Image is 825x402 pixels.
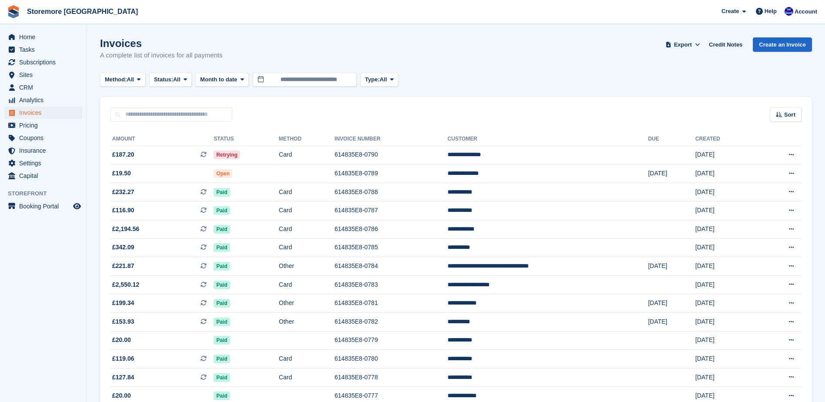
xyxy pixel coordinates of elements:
[695,331,757,350] td: [DATE]
[695,164,757,183] td: [DATE]
[4,94,82,106] a: menu
[448,132,648,146] th: Customer
[279,146,334,164] td: Card
[648,164,695,183] td: [DATE]
[334,350,448,368] td: 614835E8-0780
[695,183,757,201] td: [DATE]
[214,225,230,234] span: Paid
[112,243,134,252] span: £342.09
[4,44,82,56] a: menu
[4,200,82,212] a: menu
[19,56,71,68] span: Subscriptions
[112,224,139,234] span: £2,194.56
[214,373,230,382] span: Paid
[360,73,398,87] button: Type: All
[19,69,71,81] span: Sites
[112,261,134,271] span: £221.87
[149,73,192,87] button: Status: All
[279,275,334,294] td: Card
[214,188,230,197] span: Paid
[112,206,134,215] span: £116.90
[214,392,230,400] span: Paid
[785,7,793,16] img: Angela
[214,355,230,363] span: Paid
[112,150,134,159] span: £187.20
[112,188,134,197] span: £232.27
[112,354,134,363] span: £119.06
[279,257,334,276] td: Other
[19,44,71,56] span: Tasks
[112,391,131,400] span: £20.00
[4,56,82,68] a: menu
[279,201,334,220] td: Card
[214,281,230,289] span: Paid
[279,183,334,201] td: Card
[195,73,249,87] button: Month to date
[279,313,334,332] td: Other
[365,75,380,84] span: Type:
[695,313,757,332] td: [DATE]
[4,132,82,144] a: menu
[214,336,230,345] span: Paid
[19,200,71,212] span: Booking Portal
[4,119,82,131] a: menu
[334,220,448,239] td: 614835E8-0786
[334,183,448,201] td: 614835E8-0788
[334,132,448,146] th: Invoice Number
[334,368,448,387] td: 614835E8-0778
[721,7,739,16] span: Create
[8,189,87,198] span: Storefront
[279,294,334,313] td: Other
[214,318,230,326] span: Paid
[154,75,173,84] span: Status:
[334,275,448,294] td: 614835E8-0783
[795,7,817,16] span: Account
[19,107,71,119] span: Invoices
[695,294,757,313] td: [DATE]
[214,206,230,215] span: Paid
[695,238,757,257] td: [DATE]
[112,335,131,345] span: £20.00
[72,201,82,211] a: Preview store
[173,75,180,84] span: All
[19,170,71,182] span: Capital
[4,157,82,169] a: menu
[4,81,82,94] a: menu
[19,157,71,169] span: Settings
[695,220,757,239] td: [DATE]
[4,69,82,81] a: menu
[784,111,795,119] span: Sort
[279,350,334,368] td: Card
[279,368,334,387] td: Card
[695,350,757,368] td: [DATE]
[705,37,746,52] a: Credit Notes
[100,50,223,60] p: A complete list of invoices for all payments
[279,220,334,239] td: Card
[4,107,82,119] a: menu
[100,73,146,87] button: Method: All
[19,31,71,43] span: Home
[674,40,692,49] span: Export
[200,75,237,84] span: Month to date
[214,262,230,271] span: Paid
[648,132,695,146] th: Due
[695,146,757,164] td: [DATE]
[112,373,134,382] span: £127.84
[695,132,757,146] th: Created
[695,257,757,276] td: [DATE]
[7,5,20,18] img: stora-icon-8386f47178a22dfd0bd8f6a31ec36ba5ce8667c1dd55bd0f319d3a0aa187defe.svg
[279,238,334,257] td: Card
[334,257,448,276] td: 614835E8-0784
[695,275,757,294] td: [DATE]
[112,280,139,289] span: £2,550.12
[127,75,134,84] span: All
[110,132,214,146] th: Amount
[19,94,71,106] span: Analytics
[4,31,82,43] a: menu
[214,243,230,252] span: Paid
[664,37,702,52] button: Export
[105,75,127,84] span: Method:
[19,132,71,144] span: Coupons
[19,81,71,94] span: CRM
[112,317,134,326] span: £153.93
